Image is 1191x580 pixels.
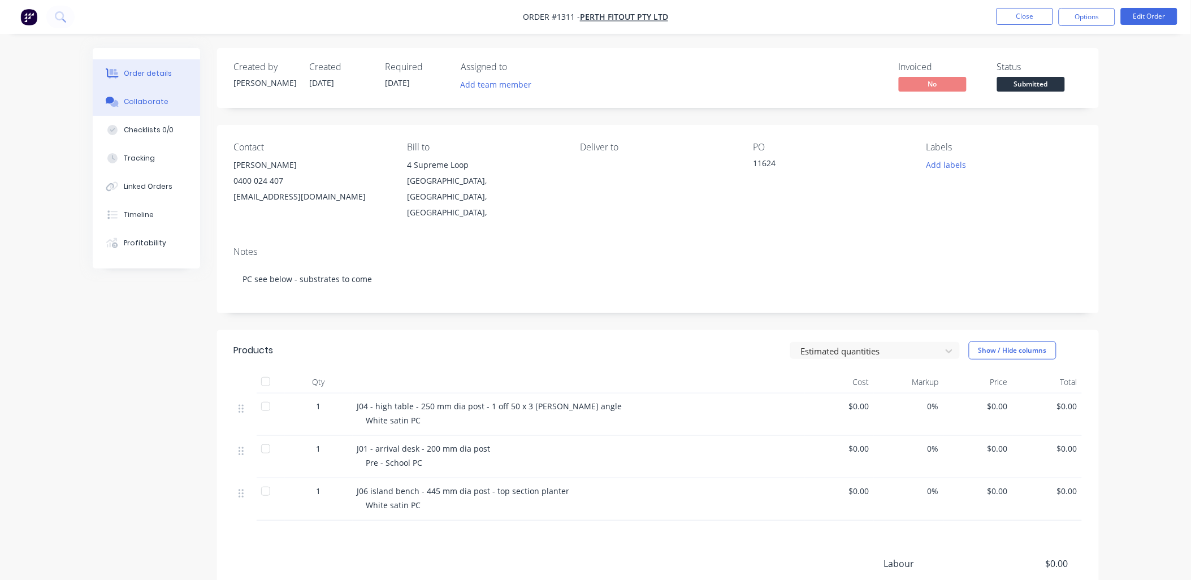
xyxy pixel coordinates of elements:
span: $0.00 [984,557,1068,570]
span: $0.00 [1017,485,1077,497]
div: Checklists 0/0 [124,125,174,135]
div: Price [943,371,1013,393]
div: Invoiced [899,62,984,72]
button: Submitted [997,77,1065,94]
button: Checklists 0/0 [93,116,200,144]
div: Timeline [124,210,154,220]
span: White satin PC [366,415,421,426]
button: Add team member [461,77,538,92]
div: Cost [805,371,874,393]
button: Add labels [920,157,972,172]
span: 1 [317,485,321,497]
div: 4 Supreme Loop [407,157,562,173]
div: Notes [234,246,1082,257]
div: PC see below - substrates to come [234,262,1082,296]
a: Perth Fitout PTY LTD [580,12,668,23]
button: Linked Orders [93,172,200,201]
div: 0400 024 407 [234,173,389,189]
div: [PERSON_NAME] [234,77,296,89]
div: [PERSON_NAME] [234,157,389,173]
div: Required [386,62,448,72]
span: $0.00 [948,400,1008,412]
button: Profitability [93,229,200,257]
div: Markup [874,371,943,393]
div: Contact [234,142,389,153]
button: Timeline [93,201,200,229]
span: White satin PC [366,500,421,510]
button: Add team member [454,77,538,92]
div: Bill to [407,142,562,153]
button: Options [1059,8,1115,26]
span: $0.00 [948,443,1008,455]
div: [PERSON_NAME]0400 024 407[EMAIL_ADDRESS][DOMAIN_NAME] [234,157,389,205]
div: Total [1012,371,1082,393]
div: PO [753,142,908,153]
span: J04 - high table - 250 mm dia post - 1 off 50 x 3 [PERSON_NAME] angle [357,401,622,412]
div: Tracking [124,153,155,163]
div: Deliver to [580,142,735,153]
div: Qty [285,371,353,393]
span: 0% [878,485,939,497]
span: $0.00 [1017,400,1077,412]
div: Status [997,62,1082,72]
span: $0.00 [948,485,1008,497]
span: $0.00 [809,400,870,412]
span: 0% [878,443,939,455]
button: Tracking [93,144,200,172]
span: Order #1311 - [523,12,580,23]
span: [DATE] [310,77,335,88]
div: [GEOGRAPHIC_DATA], [GEOGRAPHIC_DATA], [GEOGRAPHIC_DATA], [407,173,562,220]
span: 1 [317,443,321,455]
div: Labels [926,142,1081,153]
div: Order details [124,68,172,79]
span: $0.00 [809,443,870,455]
div: Created by [234,62,296,72]
span: No [899,77,967,91]
span: Submitted [997,77,1065,91]
button: Collaborate [93,88,200,116]
span: $0.00 [1017,443,1077,455]
div: Linked Orders [124,181,172,192]
div: Assigned to [461,62,574,72]
button: Edit Order [1121,8,1177,25]
div: Profitability [124,238,166,248]
span: J01 - arrival desk - 200 mm dia post [357,443,491,454]
span: Labour [884,557,985,570]
span: J06 island bench - 445 mm dia post - top section planter [357,486,570,496]
div: Created [310,62,372,72]
button: Order details [93,59,200,88]
div: 4 Supreme Loop[GEOGRAPHIC_DATA], [GEOGRAPHIC_DATA], [GEOGRAPHIC_DATA], [407,157,562,220]
div: [EMAIL_ADDRESS][DOMAIN_NAME] [234,189,389,205]
span: Pre - School PC [366,457,423,468]
span: [DATE] [386,77,410,88]
span: 0% [878,400,939,412]
button: Show / Hide columns [969,341,1056,360]
img: Factory [20,8,37,25]
span: 1 [317,400,321,412]
div: 11624 [753,157,895,173]
span: $0.00 [809,485,870,497]
div: Products [234,344,274,357]
div: Collaborate [124,97,168,107]
button: Close [997,8,1053,25]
